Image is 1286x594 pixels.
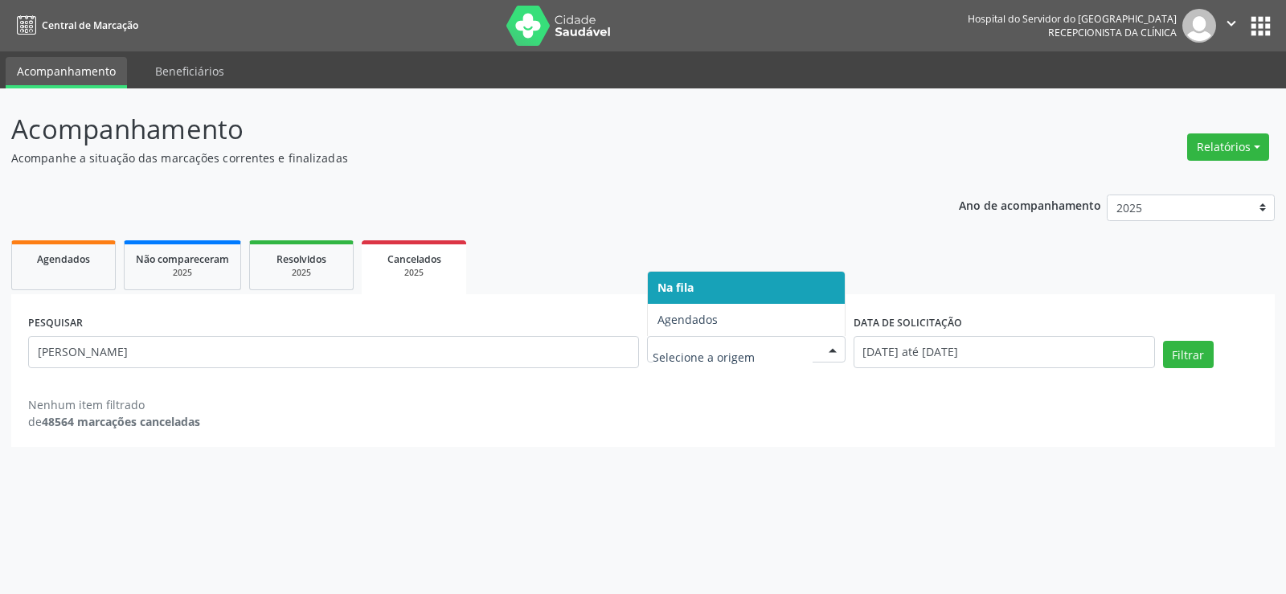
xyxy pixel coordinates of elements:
span: Na fila [657,280,694,295]
div: 2025 [373,267,455,279]
input: Selecione a origem [653,342,813,374]
div: 2025 [136,267,229,279]
span: Cancelados [387,252,441,266]
p: Acompanhe a situação das marcações correntes e finalizadas [11,150,895,166]
span: Não compareceram [136,252,229,266]
a: Beneficiários [144,57,235,85]
label: DATA DE SOLICITAÇÃO [854,311,962,336]
i:  [1223,14,1240,32]
label: PESQUISAR [28,311,83,336]
p: Ano de acompanhamento [959,195,1101,215]
button: apps [1247,12,1275,40]
button: Relatórios [1187,133,1269,161]
span: Central de Marcação [42,18,138,32]
span: Resolvidos [276,252,326,266]
input: Nome, código do beneficiário ou CPF [28,336,639,368]
span: Recepcionista da clínica [1048,26,1177,39]
p: Acompanhamento [11,109,895,150]
div: 2025 [261,267,342,279]
div: Nenhum item filtrado [28,396,200,413]
a: Central de Marcação [11,12,138,39]
span: Agendados [657,312,718,327]
strong: 48564 marcações canceladas [42,414,200,429]
button: Filtrar [1163,341,1214,368]
button:  [1216,9,1247,43]
img: img [1182,9,1216,43]
input: Selecione um intervalo [854,336,1155,368]
span: Agendados [37,252,90,266]
div: de [28,413,200,430]
a: Acompanhamento [6,57,127,88]
div: Hospital do Servidor do [GEOGRAPHIC_DATA] [968,12,1177,26]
